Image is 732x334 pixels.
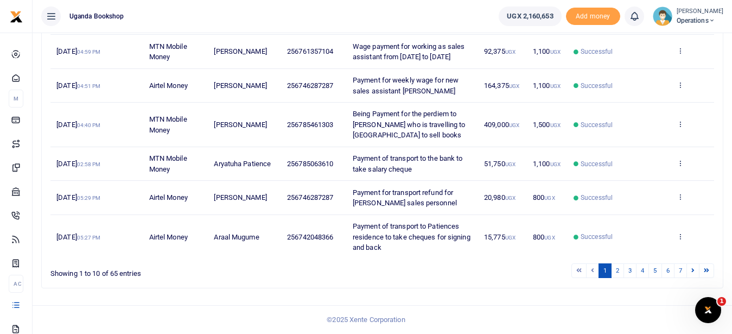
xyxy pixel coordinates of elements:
span: [DATE] [56,121,100,129]
span: Being Payment for the perdiem to [PERSON_NAME] who is travelling to [GEOGRAPHIC_DATA] to sell books [353,110,465,139]
a: profile-user [PERSON_NAME] Operations [653,7,723,26]
a: 4 [636,263,649,278]
span: 15,775 [484,233,515,241]
span: Airtel Money [149,193,188,201]
span: 20,980 [484,193,515,201]
a: 1 [599,263,612,278]
a: Add money [566,11,620,20]
span: 800 [533,193,555,201]
span: [DATE] [56,47,100,55]
small: [PERSON_NAME] [677,7,723,16]
span: 256746287287 [287,81,333,90]
span: Successful [581,120,613,130]
a: 5 [648,263,661,278]
small: UGX [544,235,555,241]
a: 3 [623,263,636,278]
span: 51,750 [484,160,515,168]
a: logo-small logo-large logo-large [10,12,23,20]
span: [PERSON_NAME] [214,193,266,201]
small: UGX [550,161,561,167]
small: UGX [505,195,515,201]
span: 1,100 [533,47,561,55]
iframe: Intercom live chat [695,297,721,323]
small: 02:58 PM [77,161,101,167]
span: Successful [581,193,613,203]
span: 256742048366 [287,233,333,241]
span: Successful [581,159,613,169]
span: [DATE] [56,193,100,201]
a: 6 [661,263,674,278]
span: Successful [581,232,613,242]
span: 409,000 [484,121,519,129]
span: UGX 2,160,653 [507,11,553,22]
small: UGX [550,49,561,55]
div: Showing 1 to 10 of 65 entries [50,262,323,279]
span: Payment for transport refund for [PERSON_NAME] sales personnel [353,188,457,207]
span: MTN Mobile Money [149,42,187,61]
span: Successful [581,81,613,91]
small: UGX [505,235,515,241]
small: 05:27 PM [77,235,101,241]
span: Payment of transport to Patiences residence to take cheques for signing and back [353,222,470,251]
li: M [9,90,23,108]
img: profile-user [653,7,672,26]
span: 256746287287 [287,193,333,201]
small: UGX [550,122,561,128]
small: 04:40 PM [77,122,101,128]
span: 800 [533,233,555,241]
span: [DATE] [56,81,100,90]
span: Aryatuha Patience [214,160,271,168]
small: UGX [505,49,515,55]
span: MTN Mobile Money [149,154,187,173]
span: MTN Mobile Money [149,115,187,134]
small: UGX [509,122,519,128]
span: 92,375 [484,47,515,55]
span: [PERSON_NAME] [214,81,266,90]
span: Add money [566,8,620,26]
span: 1,100 [533,160,561,168]
li: Ac [9,275,23,293]
small: UGX [505,161,515,167]
span: 1 [717,297,726,306]
small: 05:29 PM [77,195,101,201]
a: UGX 2,160,653 [499,7,561,26]
span: Successful [581,47,613,56]
small: 04:59 PM [77,49,101,55]
small: 04:51 PM [77,83,101,89]
span: [PERSON_NAME] [214,121,266,129]
span: 164,375 [484,81,519,90]
span: 1,500 [533,121,561,129]
a: 2 [611,263,624,278]
img: logo-small [10,10,23,23]
span: [DATE] [56,160,100,168]
a: 7 [674,263,687,278]
span: Uganda bookshop [65,11,129,21]
li: Toup your wallet [566,8,620,26]
span: Airtel Money [149,233,188,241]
span: [DATE] [56,233,100,241]
span: [PERSON_NAME] [214,47,266,55]
span: 256785063610 [287,160,333,168]
span: 1,100 [533,81,561,90]
span: Wage payment for working as sales assistant from [DATE] to [DATE] [353,42,464,61]
span: Airtel Money [149,81,188,90]
small: UGX [544,195,555,201]
span: Araal Mugume [214,233,259,241]
span: 256761357104 [287,47,333,55]
small: UGX [509,83,519,89]
li: Wallet ballance [494,7,565,26]
span: Payment for weekly wage for new sales assistant [PERSON_NAME] [353,76,459,95]
span: Payment of transport to the bank to take salary cheque [353,154,463,173]
span: Operations [677,16,723,26]
small: UGX [550,83,561,89]
span: 256785461303 [287,121,333,129]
